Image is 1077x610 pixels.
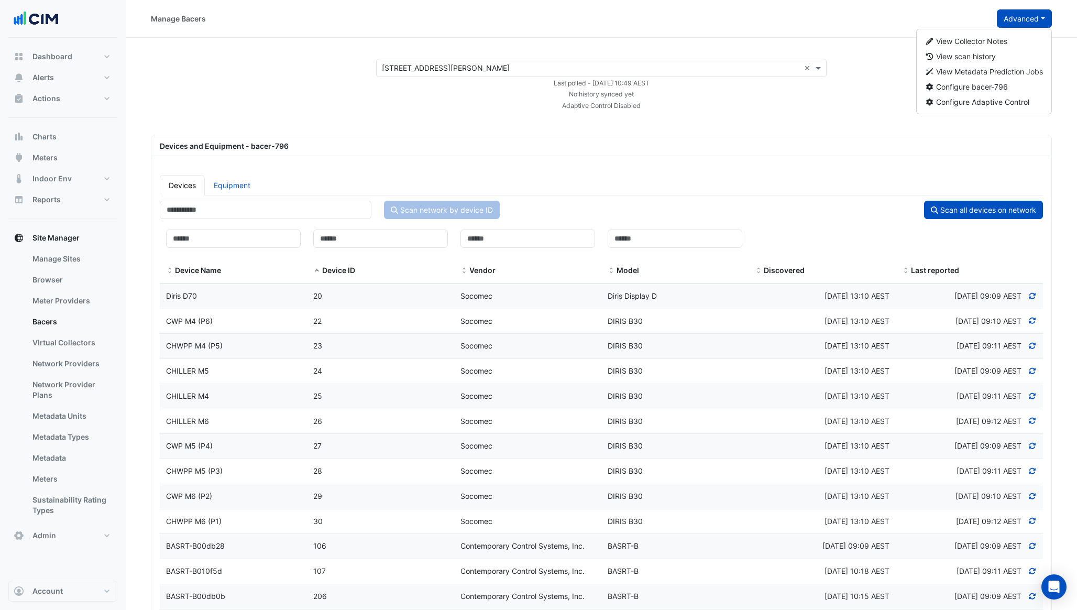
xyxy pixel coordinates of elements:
[608,291,657,300] span: Diris Display D
[166,541,225,550] span: BASRT-B00db28
[825,567,889,575] span: Tue 19-Aug-2025 10:18 AEST
[825,366,889,375] span: Wed 13-Aug-2025 13:10 AEST
[32,93,60,104] span: Actions
[313,417,322,426] span: 26
[460,366,492,375] span: Socomec
[608,541,639,550] span: BASRT-B
[460,417,492,426] span: Socomec
[313,466,322,475] span: 28
[608,391,643,400] span: DIRIS B30
[916,29,1052,114] div: Advanced
[460,592,585,601] span: Contemporary Control Systems, Inc.
[917,49,1052,64] button: View scan history
[954,291,1021,300] span: Discovered at
[166,517,222,526] span: CHWPP M6 (P1)
[1028,291,1037,300] a: Refresh
[755,267,762,275] span: Discovered
[469,266,496,275] span: Vendor
[957,391,1021,400] span: Discovered at
[1028,567,1037,575] a: Refresh
[313,341,322,350] span: 23
[460,466,492,475] span: Socomec
[1028,417,1037,426] a: Refresh
[822,541,889,550] span: Thu 21-Aug-2025 09:09 AEST
[32,586,63,596] span: Account
[825,492,889,500] span: Wed 13-Aug-2025 13:10 AEST
[166,267,173,275] span: Device Name
[313,366,322,375] span: 24
[8,248,117,525] div: Site Manager
[8,168,117,189] button: Indoor Env
[166,317,213,325] span: CWP M4 (P6)
[562,102,641,110] small: Adaptive Control Disabled
[24,489,117,521] a: Sustainability Rating Types
[460,492,492,500] span: Socomec
[569,90,634,98] small: No history synced yet
[954,541,1021,550] span: Discovered at
[8,227,117,248] button: Site Manager
[825,341,889,350] span: Wed 13-Aug-2025 13:10 AEST
[313,441,322,450] span: 27
[608,317,643,325] span: DIRIS B30
[825,466,889,475] span: Wed 13-Aug-2025 13:10 AEST
[153,140,1049,151] div: Devices and Equipment - bacer-796
[24,290,117,311] a: Meter Providers
[608,567,639,575] span: BASRT-B
[954,366,1021,375] span: Discovered at
[313,592,327,601] span: 206
[460,517,492,526] span: Socomec
[8,189,117,210] button: Reports
[460,317,492,325] span: Socomec
[14,72,24,83] app-icon: Alerts
[997,9,1052,28] button: Advanced
[460,341,492,350] span: Socomec
[322,266,355,275] span: Device ID
[24,374,117,406] a: Network Provider Plans
[608,466,643,475] span: DIRIS B30
[911,266,959,275] span: Last reported
[936,37,1007,46] span: View Collector Notes
[32,233,80,243] span: Site Manager
[936,82,1008,91] span: Configure bacer-796
[166,492,212,500] span: CWP M6 (P2)
[8,67,117,88] button: Alerts
[1028,541,1037,550] a: Refresh
[313,291,322,300] span: 20
[8,581,117,602] button: Account
[8,126,117,147] button: Charts
[24,427,117,448] a: Metadata Types
[24,406,117,427] a: Metadata Units
[608,341,643,350] span: DIRIS B30
[32,132,57,142] span: Charts
[1028,341,1037,350] a: Refresh
[24,448,117,469] a: Metadata
[1028,441,1037,450] a: Refresh
[32,72,54,83] span: Alerts
[8,525,117,546] button: Admin
[924,201,1043,219] button: Scan all devices on network
[825,517,889,526] span: Wed 13-Aug-2025 13:10 AEST
[313,517,323,526] span: 30
[24,269,117,290] a: Browser
[1028,317,1037,325] a: Refresh
[825,391,889,400] span: Wed 13-Aug-2025 13:10 AEST
[825,441,889,450] span: Wed 13-Aug-2025 13:10 AEST
[166,466,223,475] span: CHWPP M5 (P3)
[460,391,492,400] span: Socomec
[608,441,643,450] span: DIRIS B30
[8,46,117,67] button: Dashboard
[1028,592,1037,601] a: Refresh
[825,417,889,426] span: Wed 13-Aug-2025 13:10 AEST
[166,366,209,375] span: CHILLER M5
[608,492,643,500] span: DIRIS B30
[24,469,117,489] a: Meters
[825,291,889,300] span: Wed 13-Aug-2025 13:10 AEST
[13,8,60,29] img: Company Logo
[32,152,58,163] span: Meters
[460,267,468,275] span: Vendor
[902,267,909,275] span: Last reported
[460,541,585,550] span: Contemporary Control Systems, Inc.
[955,492,1021,500] span: Discovered at
[166,567,222,575] span: BASRT-B010f5d
[956,517,1021,526] span: Discovered at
